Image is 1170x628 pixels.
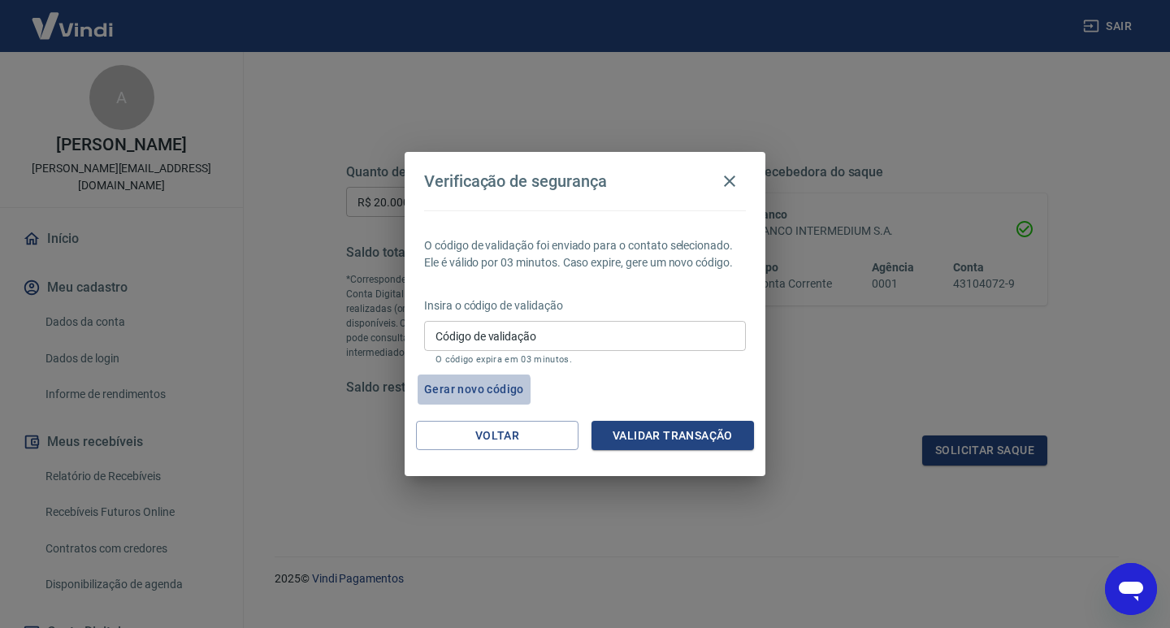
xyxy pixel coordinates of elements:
[435,354,734,365] p: O código expira em 03 minutos.
[424,171,607,191] h4: Verificação de segurança
[424,297,746,314] p: Insira o código de validação
[591,421,754,451] button: Validar transação
[416,421,578,451] button: Voltar
[1105,563,1157,615] iframe: Botão para abrir a janela de mensagens
[424,237,746,271] p: O código de validação foi enviado para o contato selecionado. Ele é válido por 03 minutos. Caso e...
[418,375,531,405] button: Gerar novo código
